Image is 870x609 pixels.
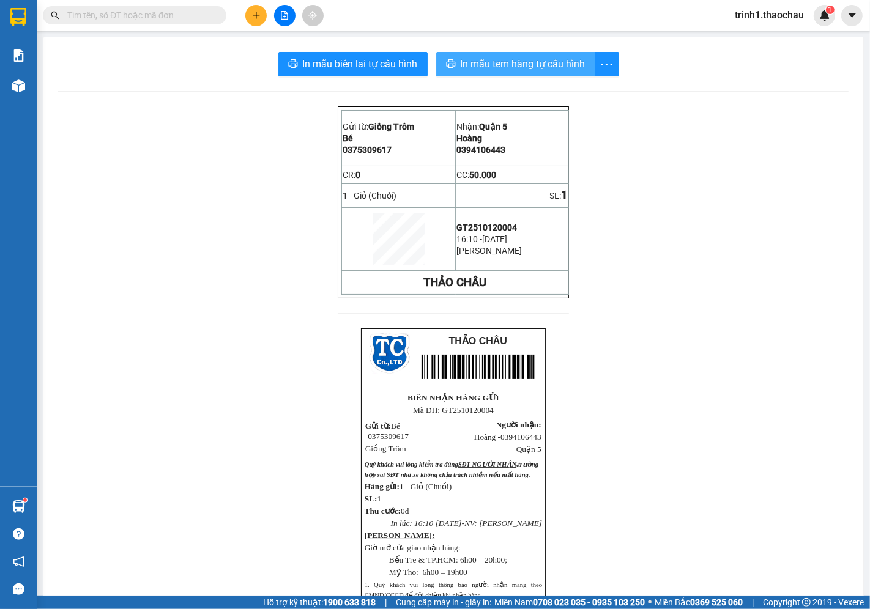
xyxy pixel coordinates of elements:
span: | [752,596,754,609]
span: Mã ĐH: GT2510120004 [413,405,494,415]
span: 0 [355,170,360,180]
strong: Hàng gửi: [365,482,400,491]
span: 50.000 [469,170,496,180]
strong: THẢO CHÂU [424,276,487,289]
span: SL: [365,494,377,503]
p: Nhận: [456,122,568,131]
span: 1 - Giỏ (Chuối) [343,191,396,201]
span: Miền Nam [494,596,645,609]
span: Bé [343,133,353,143]
strong: 0708 023 035 - 0935 103 250 [533,597,645,607]
strong: 0369 525 060 [690,597,743,607]
span: Hỗ trợ kỹ thuật: [263,596,376,609]
button: more [595,52,619,76]
td: CR: [342,166,456,184]
strong: 1900 633 818 [323,597,376,607]
span: ⚪️ [648,600,652,605]
span: NV: [PERSON_NAME] [464,519,542,528]
span: 0375309617 [343,145,392,155]
span: [DATE] [482,234,507,244]
span: Quận 5 [479,122,507,131]
span: Giờ mở cửa giao nhận hàng: [365,543,461,552]
button: plus [245,5,267,26]
td: CC: [94,62,182,78]
span: Mỹ Tho: 6h00 – 19h00 [389,567,467,577]
span: Người nhận: [496,420,541,429]
span: 1 - Bao vừa (dừa) [5,85,80,97]
span: caret-down [847,10,858,21]
span: 1 [561,188,568,202]
span: cô 7 [5,27,23,39]
span: Quý khách vui lòng kiểm tra đúng trường hợp sai SĐT nhà xe không chịu trách nhiệm nếu... [365,461,538,478]
td: CR: [4,62,94,78]
span: Giồng Trôm [368,122,414,131]
img: icon-new-feature [819,10,830,21]
img: logo-vxr [10,8,26,26]
span: notification [13,556,24,567]
span: 1 - Giỏ (Chuối) [400,482,452,491]
span: printer [446,59,456,70]
p: Gửi từ: [343,122,455,131]
span: 16:10 - [456,234,482,244]
span: plus [252,11,261,20]
span: 0375309617 [368,432,409,441]
span: Miền Bắc [655,596,743,609]
img: logo [370,333,410,374]
span: In mẫu biên lai tự cấu hình [303,56,418,72]
span: [PERSON_NAME] [456,246,522,256]
img: solution-icon [12,49,25,62]
span: SL: [161,85,175,97]
button: printerIn mẫu biên lai tự cấu hình [278,52,428,76]
span: GT2510120004 [456,223,517,232]
button: file-add [274,5,296,26]
span: Hoàng [456,133,482,143]
span: Giồng Trôm [34,13,86,25]
span: 1 [377,494,382,503]
sup: 1 [23,498,27,502]
span: message [13,583,24,595]
strong: BIÊN NHẬN HÀNG GỬI [407,393,499,402]
span: SĐT NGƯỜI NHẬN, [458,461,518,468]
span: Cung cấp máy in - giấy in: [396,596,491,609]
span: THẢO CHÂU [449,336,507,346]
span: In mẫu tem hàng tự cấu hình [461,56,586,72]
input: Tìm tên, số ĐT hoặc mã đơn [67,9,212,22]
span: 0394106443 [500,432,541,441]
span: search [51,11,59,20]
span: - [462,519,464,528]
span: [DATE] [436,519,462,528]
span: 0373227277 [5,40,60,52]
span: 0394106443 [456,145,505,155]
strong: [PERSON_NAME]: [365,531,435,540]
span: 1. Quý khách vui lòng thông báo người nhận mang theo CMND/CCCD để đối chiếu khi nhận ha... [365,581,542,599]
button: aim [302,5,324,26]
span: In lúc: 16:10 [391,519,434,528]
span: | [385,596,387,609]
img: warehouse-icon [12,79,25,92]
span: 0766661238 [95,40,150,52]
span: Bến Tre & TP.HCM: 6h00 – 20h00; [389,555,507,564]
span: more [595,57,619,72]
span: Gửi từ: [365,421,391,430]
span: 30.000 [20,64,50,76]
span: Hoàng - [474,432,541,441]
span: Quận 5 [121,13,152,25]
sup: 1 [826,6,835,14]
p: Nhận: [95,13,182,25]
span: aim [308,11,317,20]
button: printerIn mẫu tem hàng tự cấu hình [436,52,595,76]
span: Quận 5 [516,445,541,454]
span: Giồng Trôm [365,444,406,453]
span: printer [288,59,298,70]
img: warehouse-icon [12,500,25,513]
span: trinh1.thaochau [725,7,814,23]
span: Bé - [365,421,409,441]
button: caret-down [841,5,863,26]
span: 1 [828,6,832,14]
td: CC: [456,166,569,184]
span: 0 [110,64,115,76]
p: Gửi từ: [5,13,93,25]
span: Thịnh [95,27,120,39]
span: copyright [802,598,811,607]
span: 1 [175,84,182,97]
